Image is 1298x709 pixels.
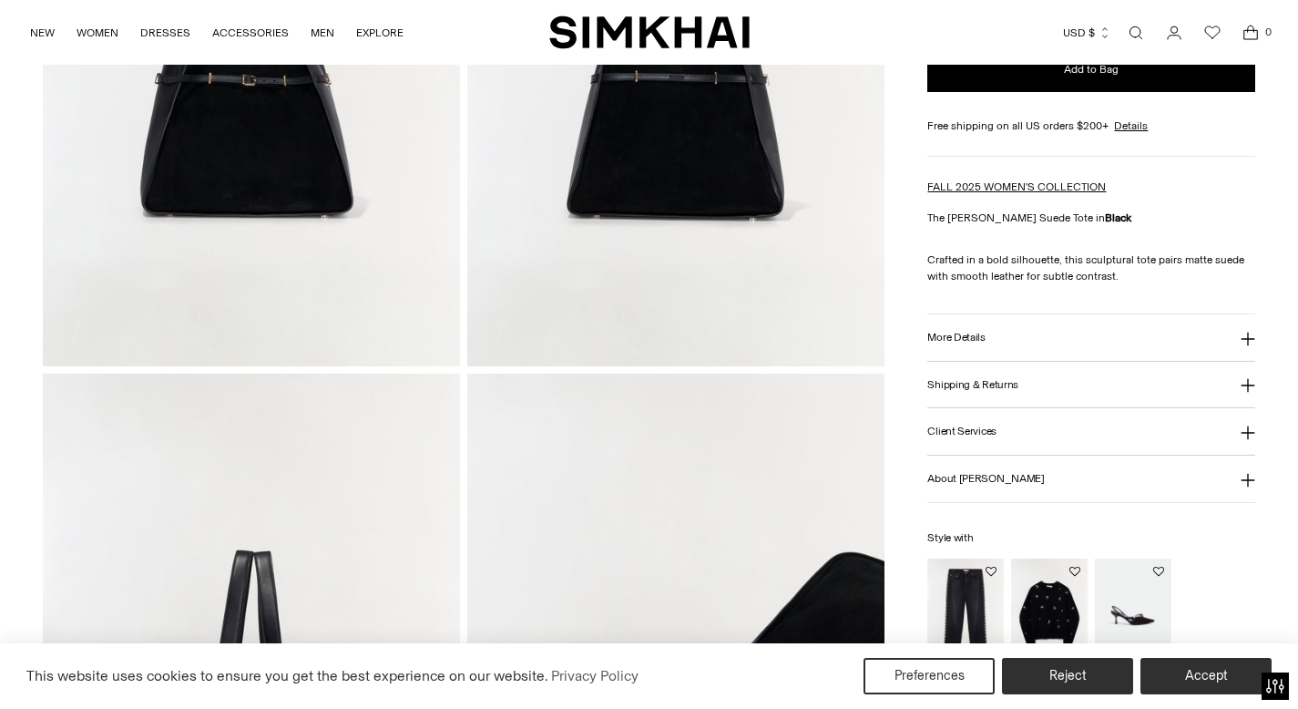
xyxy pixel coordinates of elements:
[212,13,289,53] a: ACCESSORIES
[927,532,1255,544] h6: Style with
[927,426,996,437] h3: Client Services
[1140,658,1272,694] button: Accept
[30,13,55,53] a: NEW
[927,180,1106,193] a: FALL 2025 WOMEN'S COLLECTION
[356,13,404,53] a: EXPLORE
[77,13,118,53] a: WOMEN
[1260,24,1276,40] span: 0
[1153,566,1164,577] button: Add to Wishlist
[927,473,1044,485] h3: About [PERSON_NAME]
[1063,13,1111,53] button: USD $
[1118,15,1154,51] a: Open search modal
[26,667,548,684] span: This website uses cookies to ensure you get the best experience on our website.
[927,210,1255,226] p: The [PERSON_NAME] Suede Tote in
[927,378,1018,390] h3: Shipping & Returns
[1095,559,1171,673] img: Love Knot Slingback
[927,362,1255,408] button: Shipping & Returns
[1194,15,1231,51] a: Wishlist
[15,640,183,694] iframe: Sign Up via Text for Offers
[927,408,1255,455] button: Client Services
[311,13,334,53] a: MEN
[140,13,190,53] a: DRESSES
[927,314,1255,361] button: More Details
[548,663,641,690] a: Privacy Policy (opens in a new tab)
[1156,15,1192,51] a: Go to the account page
[1232,15,1269,51] a: Open cart modal
[1011,559,1088,673] img: Coraline Embellished Knit Crewneck
[927,456,1255,502] button: About [PERSON_NAME]
[549,15,750,50] a: SIMKHAI
[864,658,995,694] button: Preferences
[927,48,1255,92] button: Add to Bag
[1105,211,1131,224] strong: Black
[927,252,1255,284] p: Crafted in a bold silhouette, this sculptural tote pairs matte suede with smooth leather for subt...
[1064,62,1119,77] span: Add to Bag
[986,566,996,577] button: Add to Wishlist
[1002,658,1133,694] button: Reject
[927,118,1255,134] div: Free shipping on all US orders $200+
[1114,118,1148,134] a: Details
[927,332,985,344] h3: More Details
[927,559,1004,673] img: Amelia Straight Leg Jean
[1069,566,1080,577] button: Add to Wishlist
